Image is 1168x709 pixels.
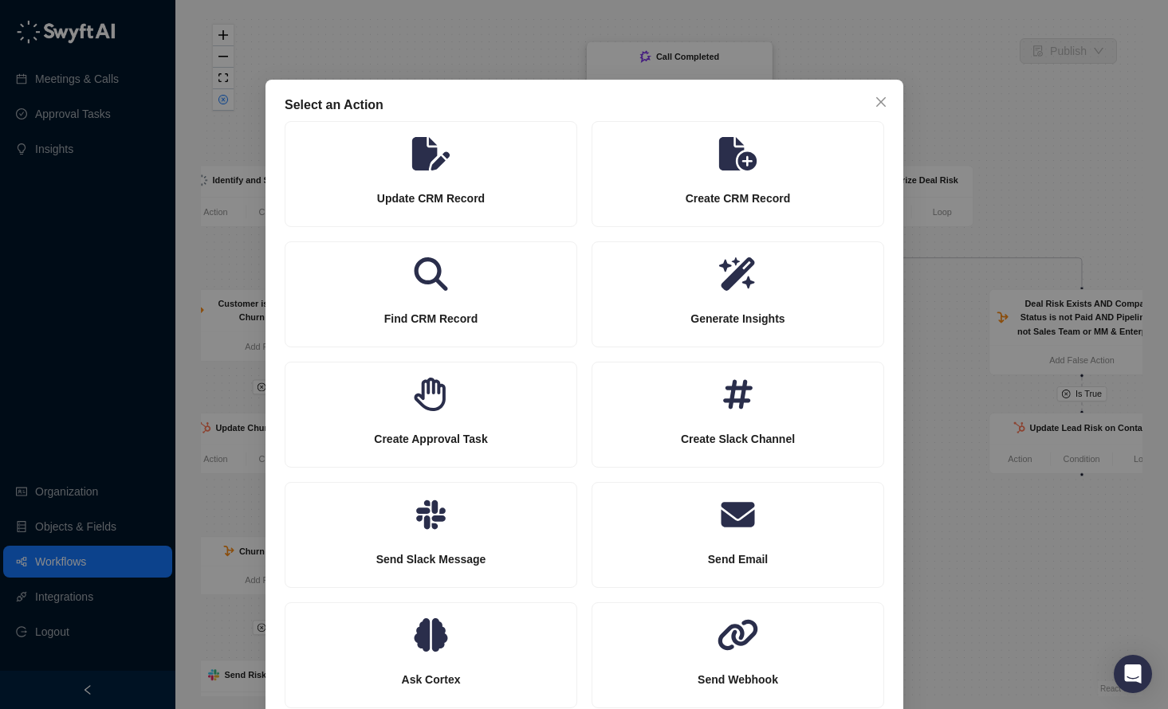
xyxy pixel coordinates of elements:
div: Open Intercom Messenger [1114,655,1152,693]
strong: Create Approval Task [374,433,487,445]
button: Close [868,89,894,115]
strong: Find CRM Record [383,312,477,325]
strong: Ask Cortex [401,673,460,686]
strong: Send Email [707,553,767,566]
span: close [875,96,887,108]
strong: Update CRM Record [376,192,484,205]
div: Select an Action [285,96,884,115]
strong: Send Webhook [698,673,778,686]
strong: Create CRM Record [685,192,789,205]
strong: Create Slack Channel [680,433,794,445]
strong: Generate Insights [690,312,785,325]
strong: Send Slack Message [376,553,486,566]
